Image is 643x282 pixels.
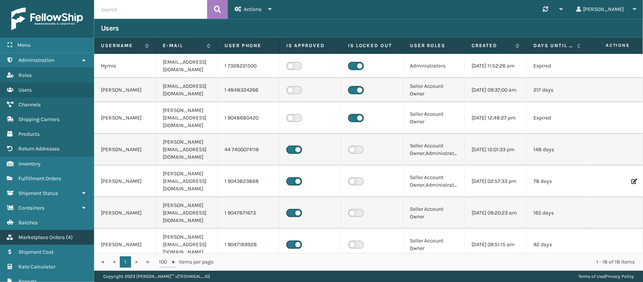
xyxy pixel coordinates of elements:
span: Roles [18,72,32,78]
td: Seller Account Owner,Administrators [403,166,465,197]
td: [DATE] 09:37:00 am [465,78,527,102]
td: Expired [527,54,588,78]
td: 1 9047871673 [218,197,279,229]
td: 1 4848324266 [218,78,279,102]
td: 44 7400074116 [218,134,279,166]
img: logo [11,8,83,30]
label: Username [101,42,141,49]
td: [PERSON_NAME][EMAIL_ADDRESS][DOMAIN_NAME] [156,166,218,197]
td: 148 days [527,134,588,166]
td: Seller Account Owner [403,102,465,134]
td: 78 days [527,166,588,197]
a: Privacy Policy [605,274,634,279]
span: Rate Calculator [18,264,55,270]
span: Actions [582,39,634,52]
span: Fulfillment Orders [18,175,61,182]
td: [PERSON_NAME][EMAIL_ADDRESS][DOMAIN_NAME] [156,229,218,261]
span: Shipping Carriers [18,116,60,123]
div: 1 - 18 of 18 items [225,258,635,266]
span: Batches [18,219,38,226]
span: Inventory [18,161,41,167]
span: Products [18,131,40,137]
label: Days until password expires [533,42,574,49]
span: Actions [244,6,261,12]
label: User phone [225,42,272,49]
td: 1 9048680420 [218,102,279,134]
label: User Roles [410,42,458,49]
label: Is Approved [286,42,334,49]
td: [DATE] 11:52:26 am [465,54,527,78]
td: [DATE] 12:48:27 pm [465,102,527,134]
td: [DATE] 09:20:23 am [465,197,527,229]
td: [PERSON_NAME] [94,78,156,102]
td: Hymie [94,54,156,78]
td: [PERSON_NAME] [94,197,156,229]
span: Menu [17,42,31,48]
td: [PERSON_NAME] [94,229,156,261]
label: Created [472,42,512,49]
td: Seller Account Owner [403,78,465,102]
label: Is Locked Out [348,42,396,49]
span: Users [18,87,32,93]
td: [DATE] 12:01:33 pm [465,134,527,166]
td: [EMAIL_ADDRESS][DOMAIN_NAME] [156,78,218,102]
td: Seller Account Owner [403,229,465,261]
td: Seller Account Owner [403,197,465,229]
td: Expired [527,102,588,134]
span: Return Addresses [18,146,60,152]
td: [PERSON_NAME][EMAIL_ADDRESS][DOMAIN_NAME] [156,134,218,166]
td: 165 days [527,197,588,229]
td: Seller Account Owner,Administrators [403,134,465,166]
span: Marketplace Orders [18,234,65,241]
p: Copyright 2023 [PERSON_NAME]™ v [TECHNICAL_ID] [103,271,210,282]
label: E-mail [163,42,203,49]
td: [PERSON_NAME] [94,166,156,197]
div: | [578,271,634,282]
td: 217 days [527,78,588,102]
td: [DATE] 02:57:33 pm [465,166,527,197]
td: 1 7328221500 [218,54,279,78]
span: ( 4 ) [66,234,73,241]
td: 92 days [527,229,588,261]
td: [DATE] 09:51:15 am [465,229,527,261]
td: [PERSON_NAME] [94,102,156,134]
h3: Users [101,24,119,33]
span: Administration [18,57,54,63]
i: Edit [631,179,636,184]
td: [PERSON_NAME][EMAIL_ADDRESS][DOMAIN_NAME] [156,197,218,229]
td: Administrators [403,54,465,78]
span: Shipment Status [18,190,58,196]
td: 1 9043823868 [218,166,279,197]
td: [PERSON_NAME] [94,134,156,166]
a: 1 [120,256,131,268]
span: items per page [159,256,214,268]
a: Terms of Use [578,274,604,279]
span: Containers [18,205,44,211]
span: 100 [159,258,170,266]
td: [PERSON_NAME][EMAIL_ADDRESS][DOMAIN_NAME] [156,102,218,134]
td: 1 9047189928 [218,229,279,261]
span: Channels [18,101,41,108]
span: Shipment Cost [18,249,53,255]
td: [EMAIL_ADDRESS][DOMAIN_NAME] [156,54,218,78]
